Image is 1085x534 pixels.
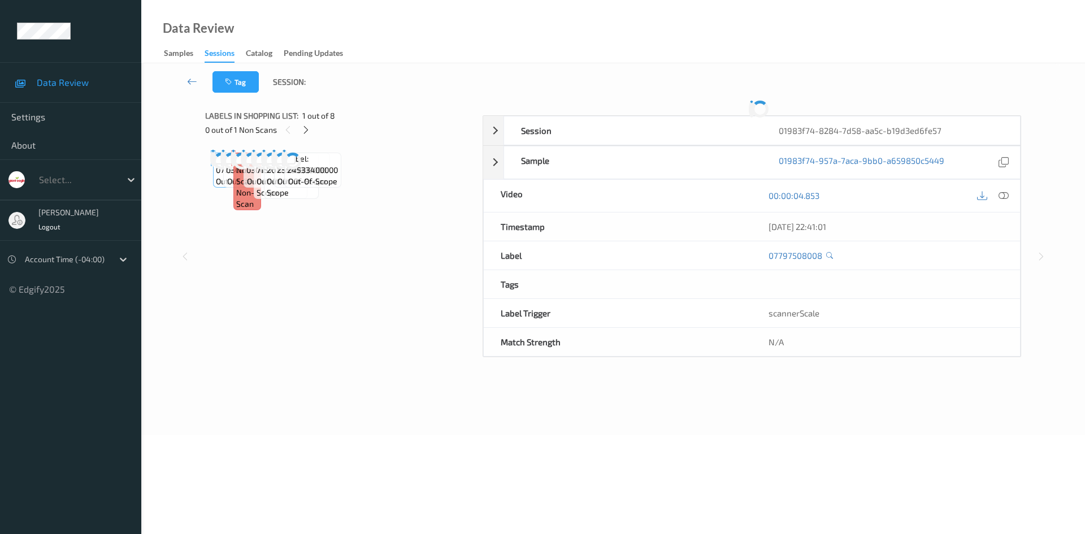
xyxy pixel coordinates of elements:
[257,176,304,198] span: out-of-scope
[484,270,752,298] div: Tags
[288,176,337,187] span: out-of-scope
[205,123,475,137] div: 0 out of 1 Non Scans
[483,116,1021,145] div: Session01983f74-8284-7d58-aa5c-b19d3ed6fe57
[247,176,296,187] span: out-of-scope
[484,180,752,212] div: Video
[484,299,752,327] div: Label Trigger
[163,23,234,34] div: Data Review
[752,328,1020,356] div: N/A
[267,176,315,198] span: out-of-scope
[484,212,752,241] div: Timestamp
[504,146,762,179] div: Sample
[284,47,343,62] div: Pending Updates
[246,46,284,62] a: Catalog
[273,76,306,88] span: Session:
[769,221,1003,232] div: [DATE] 22:41:01
[164,47,193,62] div: Samples
[277,176,327,187] span: out-of-scope
[227,176,276,187] span: out-of-scope
[212,71,259,93] button: Tag
[236,187,258,210] span: non-scan
[164,46,205,62] a: Samples
[302,110,335,121] span: 1 out of 8
[205,110,298,121] span: Labels in shopping list:
[504,116,762,145] div: Session
[483,146,1021,179] div: Sample01983f74-957a-7aca-9bb0-a659850c5449
[205,47,235,63] div: Sessions
[484,328,752,356] div: Match Strength
[769,190,819,201] a: 00:00:04.853
[205,46,246,63] a: Sessions
[287,153,338,176] span: Label: 24533400000
[284,46,354,62] a: Pending Updates
[779,155,944,170] a: 01983f74-957a-7aca-9bb0-a659850c5449
[752,299,1020,327] div: scannerScale
[484,241,752,270] div: Label
[216,176,265,187] span: out-of-scope
[236,153,258,187] span: Label: Non-Scan
[762,116,1020,145] div: 01983f74-8284-7d58-aa5c-b19d3ed6fe57
[769,250,822,261] a: 07797508008
[246,47,272,62] div: Catalog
